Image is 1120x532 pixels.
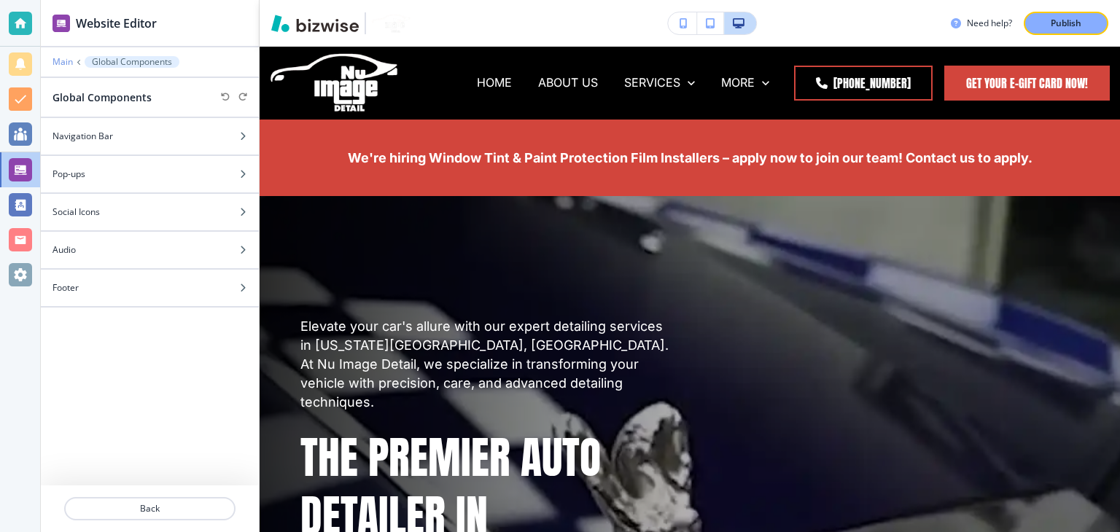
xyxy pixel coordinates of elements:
img: Your Logo [372,14,411,32]
h3: Need help? [967,17,1012,30]
p: Publish [1051,17,1081,30]
p: Global Components [92,57,172,67]
h4: Audio [52,243,76,257]
button: Global Components [85,56,179,68]
img: editor icon [52,15,70,32]
img: NU Image Detail [270,52,401,113]
div: Footer [41,270,259,306]
h2: Global Components [52,90,152,105]
button: Back [64,497,236,520]
div: Audio [41,232,259,268]
div: Pop-ups [41,156,259,192]
a: [PHONE_NUMBER] [794,66,933,101]
h4: Social Icons [52,206,100,219]
p: HOME [477,74,512,91]
div: Social Icons [41,194,259,230]
img: Bizwise Logo [271,15,359,32]
p: SERVICES [624,74,680,91]
button: Publish [1024,12,1108,35]
p: ABOUT US [538,74,598,91]
a: Get Your E-Gift Card Now! [944,66,1110,101]
p: Elevate your car's allure with our expert detailing services in [US_STATE][GEOGRAPHIC_DATA], [GEO... [300,317,672,412]
button: Main [52,57,73,67]
p: Back [66,502,234,515]
div: Navigation Bar [41,118,259,154]
h2: Website Editor [76,15,157,32]
h4: Pop-ups [52,168,85,181]
h4: Footer [52,281,79,294]
p: We're hiring Window Tint & Paint Protection Film Installers – apply now to join our team! Contact... [300,149,1079,168]
h4: Navigation Bar [52,130,113,143]
p: MORE [721,74,755,91]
